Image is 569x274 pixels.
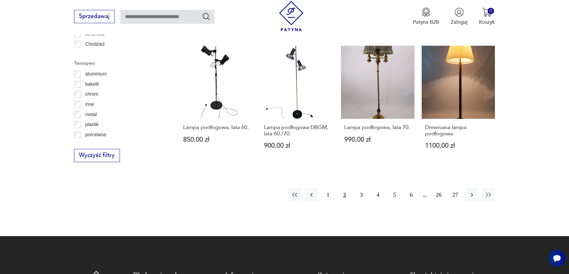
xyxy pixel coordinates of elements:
h3: Lampa podłogowa DBGM, lata 60./70. [264,125,331,137]
p: bakelit [85,80,99,88]
button: Patyna B2B [413,8,439,26]
button: Zaloguj [451,8,467,26]
h3: Lampa podłogowa, lata 70. [344,125,411,131]
button: 0Koszyk [479,8,495,26]
p: Koszyk [479,19,495,26]
p: Tworzywo [74,59,163,67]
button: Sprzedawaj [74,10,115,23]
p: metal [85,111,97,119]
a: Lampa podłogowa DBGM, lata 60./70.Lampa podłogowa DBGM, lata 60./70.900,00 zł [261,46,334,163]
p: Ćmielów [85,50,103,58]
p: 900,00 zł [264,143,331,149]
p: 850,00 zł [183,137,250,143]
h3: Drewniana lampa podłogowa [425,125,492,137]
button: Szukaj [202,12,211,21]
button: 2 [338,188,351,201]
h3: Lampa podłogowa, lata 60. [183,125,250,131]
a: Sprzedawaj [74,14,115,19]
p: Chodzież [85,40,105,48]
img: Ikonka użytkownika [455,8,464,17]
div: 0 [488,8,494,14]
img: Ikona koszyka [482,8,492,17]
a: Lampa podłogowa, lata 60.Lampa podłogowa, lata 60.850,00 zł [180,46,253,163]
p: porcelana [85,131,106,139]
a: Lampa podłogowa, lata 70.Lampa podłogowa, lata 70.990,00 zł [341,46,414,163]
button: 27 [449,188,462,201]
p: inne [85,100,94,108]
p: 1100,00 zł [425,143,492,149]
p: Zaloguj [451,19,467,26]
img: Ikona medalu [421,8,431,17]
a: Ikona medaluPatyna B2B [413,8,439,26]
p: porcelit [85,141,100,149]
p: plastik [85,121,98,128]
img: Patyna - sklep z meblami i dekoracjami vintage [276,1,307,31]
button: 4 [371,188,384,201]
a: Drewniana lampa podłogowaDrewniana lampa podłogowa1100,00 zł [422,46,495,163]
button: 1 [322,188,335,201]
button: 26 [432,188,445,201]
p: chrom [85,90,98,98]
iframe: Smartsupp widget button [549,250,565,267]
p: Patyna B2B [413,19,439,26]
button: Wyczyść filtry [74,149,120,162]
button: 5 [388,188,401,201]
button: 3 [355,188,368,201]
p: 990,00 zł [344,137,411,143]
p: aluminium [85,70,107,78]
button: 6 [405,188,418,201]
